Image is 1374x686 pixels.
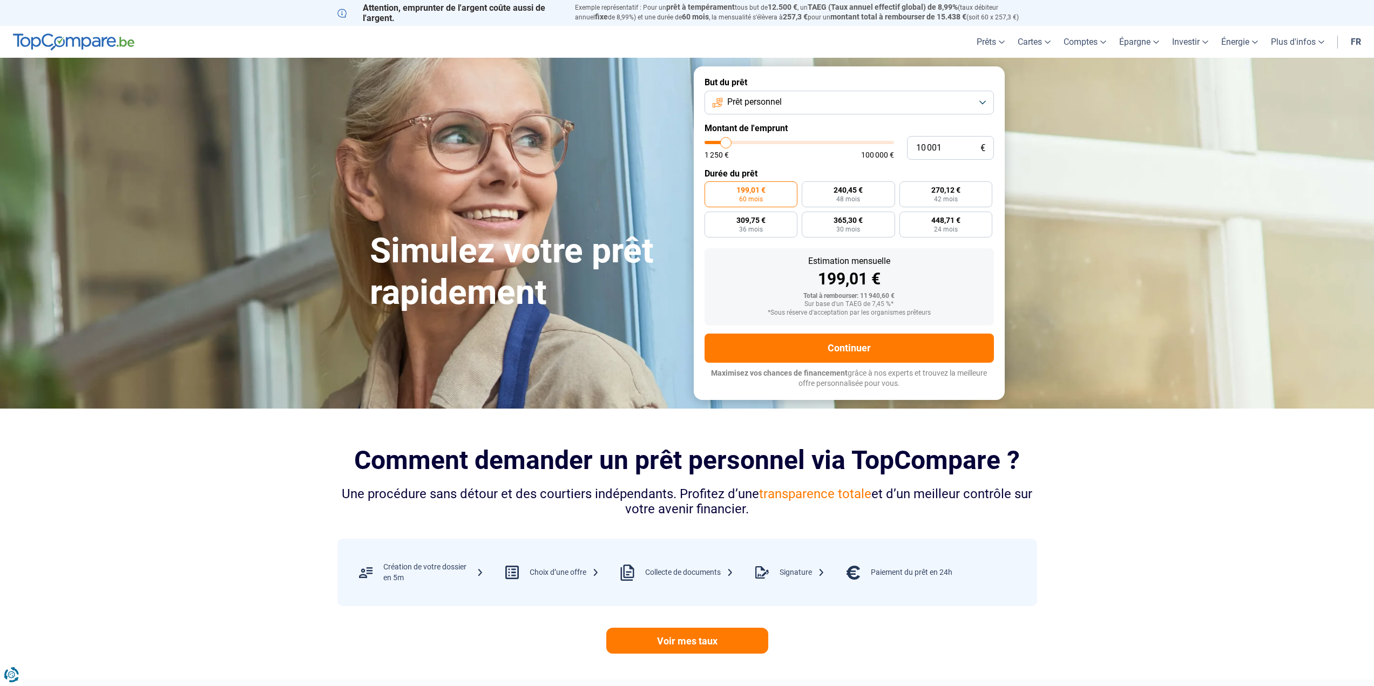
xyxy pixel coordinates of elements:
[713,271,985,287] div: 199,01 €
[1113,26,1166,58] a: Épargne
[530,567,599,578] div: Choix d’une offre
[1057,26,1113,58] a: Comptes
[383,562,484,583] div: Création de votre dossier en 5m
[830,12,966,21] span: montant total à rembourser de 15.438 €
[666,3,735,11] span: prêt à tempérament
[934,196,958,202] span: 42 mois
[980,144,985,153] span: €
[705,151,729,159] span: 1 250 €
[705,123,994,133] label: Montant de l'emprunt
[759,486,871,501] span: transparence totale
[606,628,768,654] a: Voir mes taux
[834,186,863,194] span: 240,45 €
[931,216,960,224] span: 448,71 €
[645,567,734,578] div: Collecte de documents
[711,369,848,377] span: Maximisez vos chances de financement
[871,567,952,578] div: Paiement du prêt en 24h
[739,226,763,233] span: 36 mois
[861,151,894,159] span: 100 000 €
[739,196,763,202] span: 60 mois
[370,230,681,314] h1: Simulez votre prêt rapidement
[705,77,994,87] label: But du prêt
[970,26,1011,58] a: Prêts
[713,257,985,266] div: Estimation mensuelle
[836,226,860,233] span: 30 mois
[595,12,608,21] span: fixe
[768,3,797,11] span: 12.500 €
[13,33,134,51] img: TopCompare
[713,293,985,300] div: Total à rembourser: 11 940,60 €
[337,486,1037,518] div: Une procédure sans détour et des courtiers indépendants. Profitez d’une et d’un meilleur contrôle...
[337,3,562,23] p: Attention, emprunter de l'argent coûte aussi de l'argent.
[682,12,709,21] span: 60 mois
[1011,26,1057,58] a: Cartes
[705,368,994,389] p: grâce à nos experts et trouvez la meilleure offre personnalisée pour vous.
[705,91,994,114] button: Prêt personnel
[934,226,958,233] span: 24 mois
[575,3,1037,22] p: Exemple représentatif : Pour un tous but de , un (taux débiteur annuel de 8,99%) et une durée de ...
[705,168,994,179] label: Durée du prêt
[736,216,766,224] span: 309,75 €
[705,334,994,363] button: Continuer
[783,12,808,21] span: 257,3 €
[834,216,863,224] span: 365,30 €
[1166,26,1215,58] a: Investir
[1264,26,1331,58] a: Plus d'infos
[931,186,960,194] span: 270,12 €
[808,3,958,11] span: TAEG (Taux annuel effectif global) de 8,99%
[1344,26,1368,58] a: fr
[727,96,782,108] span: Prêt personnel
[780,567,825,578] div: Signature
[713,301,985,308] div: Sur base d'un TAEG de 7,45 %*
[337,445,1037,475] h2: Comment demander un prêt personnel via TopCompare ?
[736,186,766,194] span: 199,01 €
[713,309,985,317] div: *Sous réserve d'acceptation par les organismes prêteurs
[836,196,860,202] span: 48 mois
[1215,26,1264,58] a: Énergie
